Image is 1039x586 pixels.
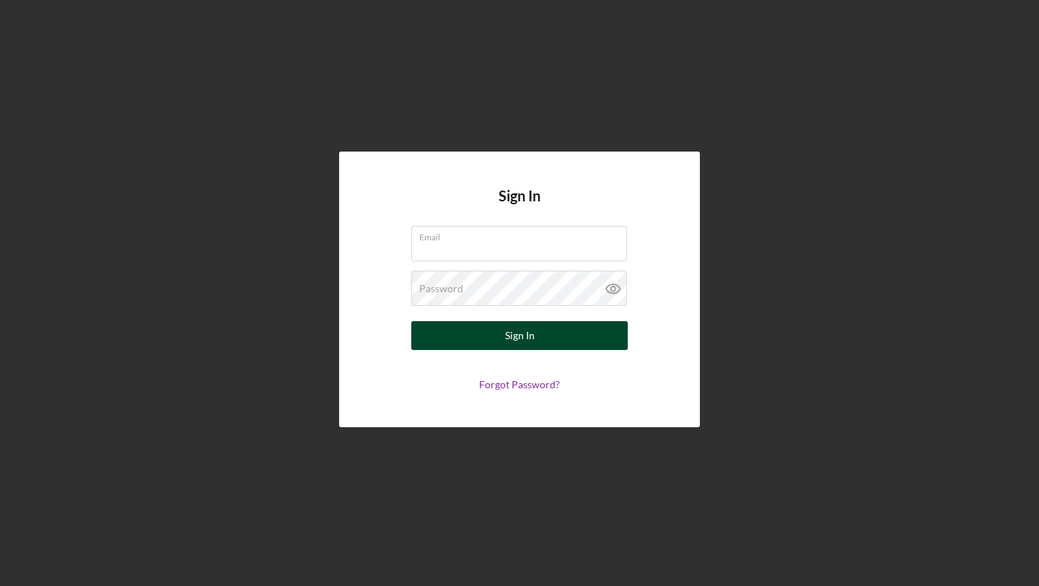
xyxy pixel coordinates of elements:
[479,378,560,390] a: Forgot Password?
[505,321,535,350] div: Sign In
[419,227,627,242] label: Email
[419,283,463,294] label: Password
[411,321,628,350] button: Sign In
[499,188,540,226] h4: Sign In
